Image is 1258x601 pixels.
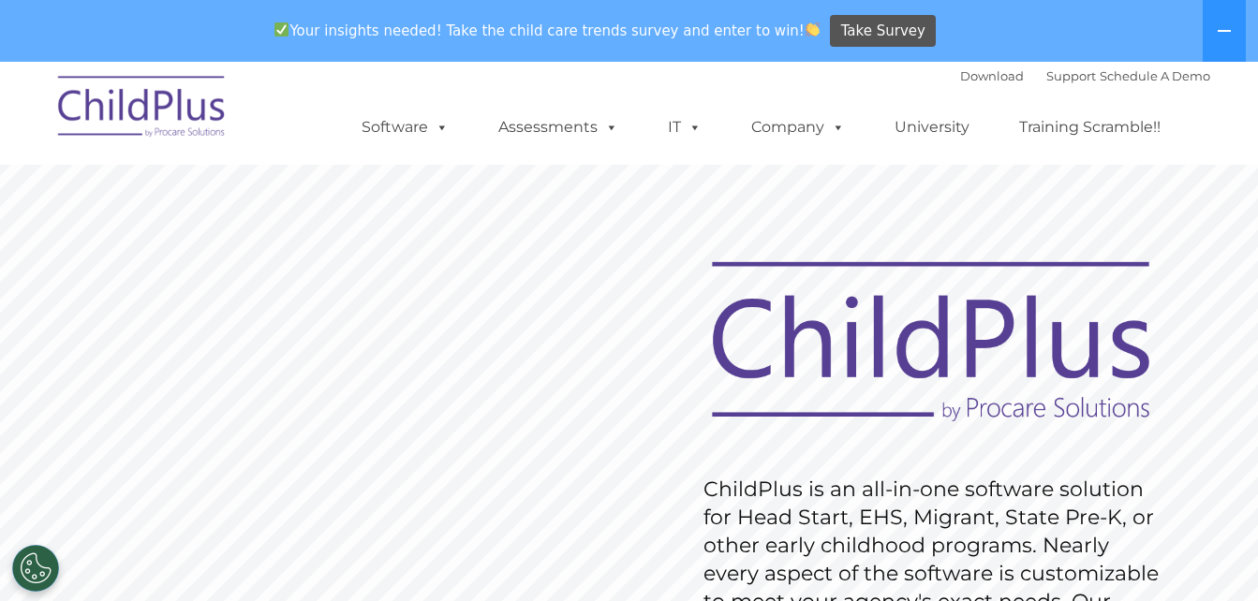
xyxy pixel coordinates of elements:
[876,109,988,146] a: University
[49,63,236,156] img: ChildPlus by Procare Solutions
[343,109,467,146] a: Software
[830,15,936,48] a: Take Survey
[1000,109,1179,146] a: Training Scramble!!
[960,68,1210,83] font: |
[649,109,720,146] a: IT
[12,545,59,592] button: Cookies Settings
[267,12,828,49] span: Your insights needed! Take the child care trends survey and enter to win!
[806,22,820,37] img: 👏
[841,15,925,48] span: Take Survey
[274,22,289,37] img: ✅
[480,109,637,146] a: Assessments
[1046,68,1096,83] a: Support
[733,109,864,146] a: Company
[960,68,1024,83] a: Download
[1100,68,1210,83] a: Schedule A Demo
